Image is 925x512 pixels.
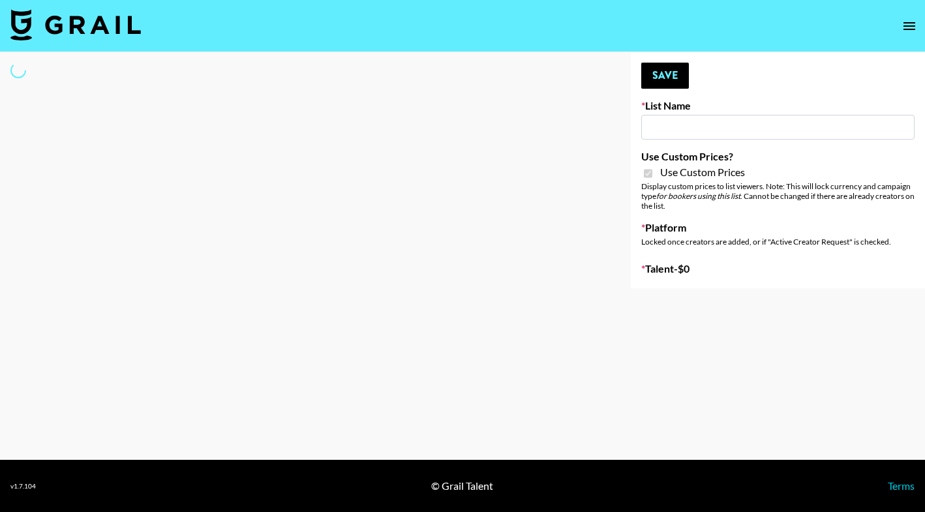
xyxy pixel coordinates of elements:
label: Use Custom Prices? [641,150,915,163]
div: Display custom prices to list viewers. Note: This will lock currency and campaign type . Cannot b... [641,181,915,211]
div: Locked once creators are added, or if "Active Creator Request" is checked. [641,237,915,247]
label: Talent - $ 0 [641,262,915,275]
em: for bookers using this list [656,191,740,201]
button: open drawer [896,13,922,39]
div: v 1.7.104 [10,482,36,490]
img: Grail Talent [10,9,141,40]
button: Save [641,63,689,89]
label: List Name [641,99,915,112]
div: © Grail Talent [431,479,493,492]
a: Terms [888,479,915,492]
span: Use Custom Prices [660,166,745,179]
label: Platform [641,221,915,234]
